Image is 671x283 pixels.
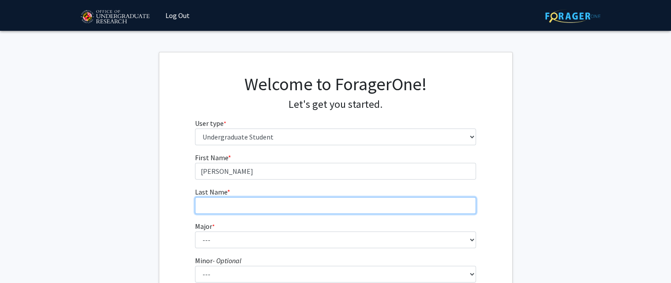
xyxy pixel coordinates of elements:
span: Last Name [195,187,227,196]
h1: Welcome to ForagerOne! [195,74,476,95]
h4: Let's get you started. [195,98,476,111]
img: University of Maryland Logo [78,6,152,28]
span: First Name [195,153,228,162]
label: Major [195,221,215,232]
iframe: Chat [7,243,37,276]
img: ForagerOne Logo [545,9,600,23]
i: - Optional [213,256,241,265]
label: Minor [195,255,241,266]
label: User type [195,118,226,129]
